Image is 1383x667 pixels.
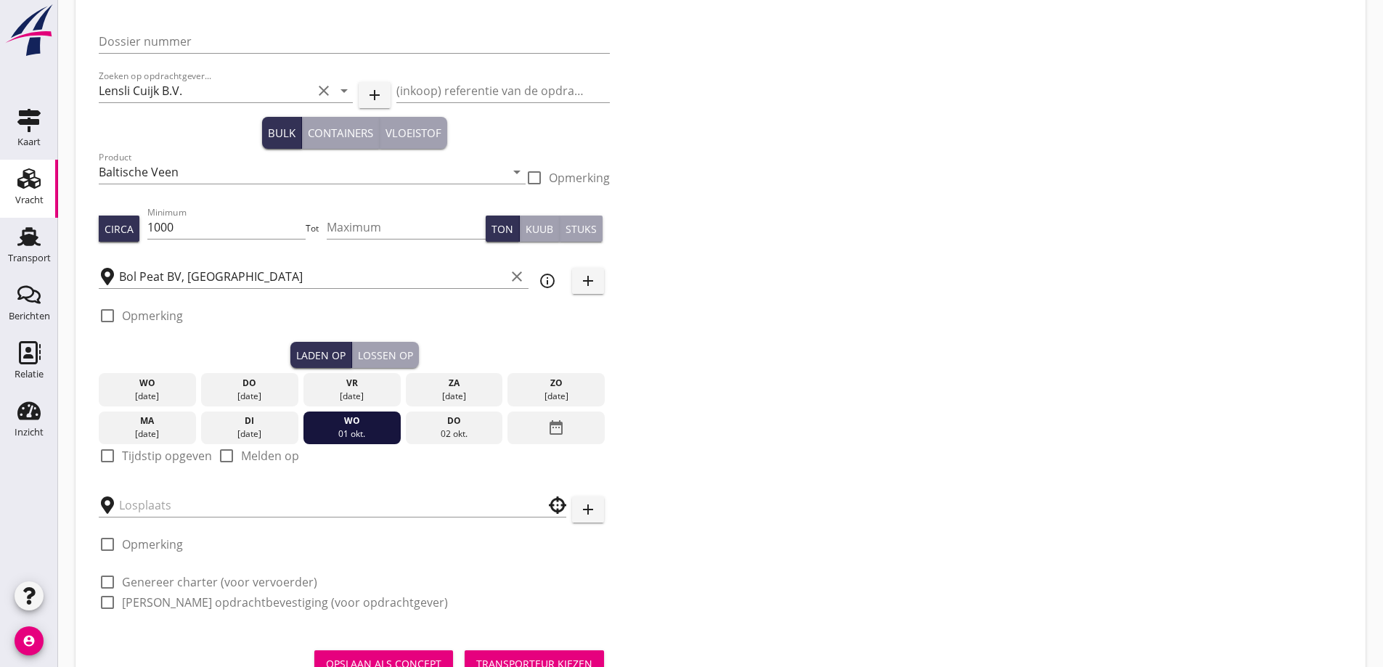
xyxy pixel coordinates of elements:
div: do [205,377,295,390]
div: Kuub [526,221,553,237]
label: Opmerking [122,308,183,323]
button: Vloeistof [380,117,447,149]
div: Berichten [9,311,50,321]
div: 01 okt. [307,427,397,441]
div: wo [307,414,397,427]
button: Bulk [262,117,302,149]
div: [DATE] [102,390,192,403]
label: Melden op [241,449,299,463]
div: Containers [308,125,373,142]
div: [DATE] [409,390,499,403]
input: Product [99,160,505,184]
div: Bulk [268,125,295,142]
div: Kaart [17,137,41,147]
div: [DATE] [205,427,295,441]
div: za [409,377,499,390]
div: wo [102,377,192,390]
i: add [579,501,597,518]
label: Opmerking [122,537,183,552]
div: Ton [491,221,513,237]
div: vr [307,377,397,390]
div: Vracht [15,195,44,205]
label: Opmerking [549,171,610,185]
div: [DATE] [102,427,192,441]
button: Lossen op [352,342,419,368]
label: [PERSON_NAME] opdrachtbevestiging (voor opdrachtgever) [122,595,448,610]
input: (inkoop) referentie van de opdrachtgever [396,79,610,102]
i: clear [315,82,333,99]
button: Circa [99,216,139,242]
div: 02 okt. [409,427,499,441]
input: Maximum [327,216,486,239]
input: Laadplaats [119,265,505,288]
div: Stuks [566,221,597,237]
input: Losplaats [119,494,526,517]
input: Minimum [147,216,306,239]
button: Containers [302,117,380,149]
input: Zoeken op opdrachtgever... [99,79,312,102]
div: [DATE] [307,390,397,403]
div: di [205,414,295,427]
button: Kuub [520,216,560,242]
button: Laden op [290,342,352,368]
div: Laden op [296,348,346,363]
div: [DATE] [205,390,295,403]
i: info_outline [539,272,556,290]
div: Transport [8,253,51,263]
div: Circa [105,221,134,237]
div: Relatie [15,369,44,379]
div: ma [102,414,192,427]
label: Tijdstip opgeven [122,449,212,463]
button: Ton [486,216,520,242]
div: zo [511,377,601,390]
i: clear [508,268,526,285]
label: Genereer charter (voor vervoerder) [122,575,317,589]
i: date_range [547,414,565,441]
button: Stuks [560,216,603,242]
div: [DATE] [511,390,601,403]
div: Tot [306,222,327,235]
div: Vloeistof [385,125,441,142]
i: arrow_drop_down [508,163,526,181]
i: add [579,272,597,290]
i: add [366,86,383,104]
i: arrow_drop_down [335,82,353,99]
div: do [409,414,499,427]
i: account_circle [15,626,44,655]
div: Lossen op [358,348,413,363]
img: logo-small.a267ee39.svg [3,4,55,57]
div: Inzicht [15,427,44,437]
input: Dossier nummer [99,30,610,53]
